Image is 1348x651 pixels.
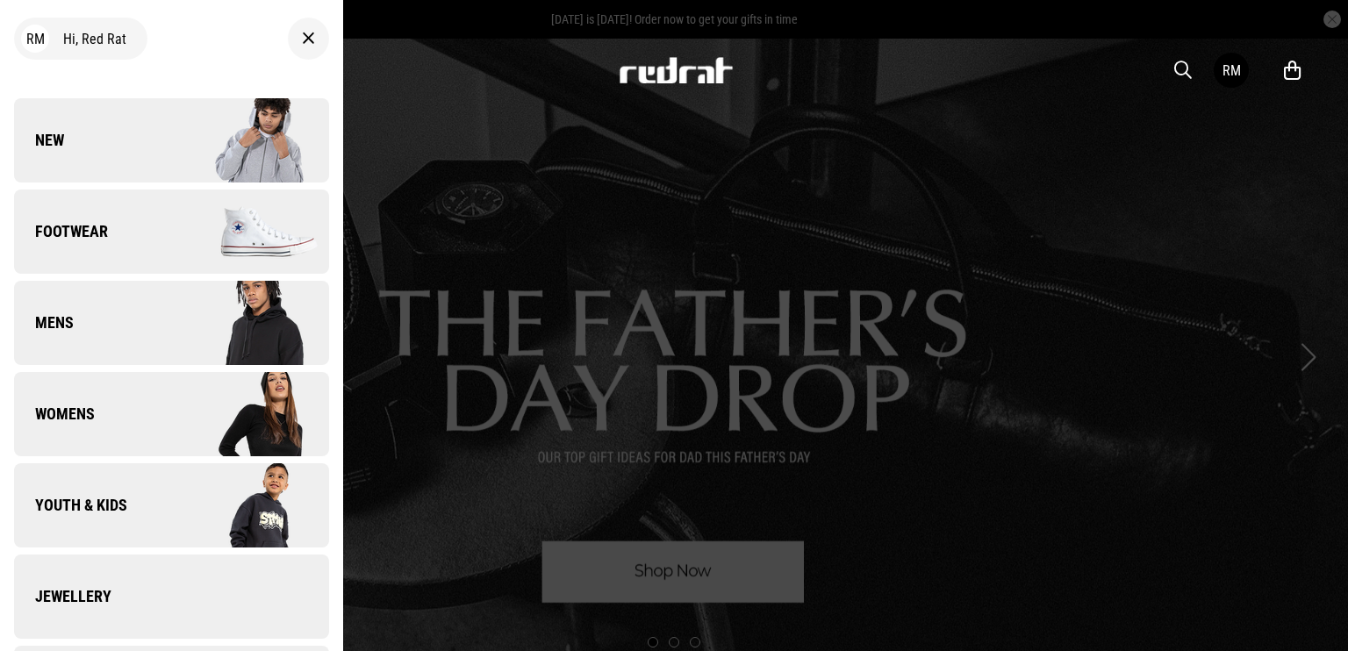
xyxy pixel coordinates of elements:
[171,370,328,458] img: Company
[14,130,64,151] span: New
[21,25,49,53] div: RM
[171,279,328,367] img: Company
[14,18,147,60] div: Hi, Red Rat
[14,372,329,456] a: Womens Company
[14,586,111,607] span: Jewellery
[171,188,328,275] img: Company
[14,281,329,365] a: Mens Company
[618,57,734,83] img: Redrat logo
[1223,62,1241,79] div: RM
[14,404,95,425] span: Womens
[14,463,329,547] a: Youth & Kids Company
[14,221,108,242] span: Footwear
[171,97,328,184] img: Company
[14,98,329,182] a: New Company
[171,461,328,549] img: Company
[14,495,127,516] span: Youth & Kids
[14,554,329,639] a: Jewellery Company
[14,312,74,333] span: Mens
[14,190,329,274] a: Footwear Company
